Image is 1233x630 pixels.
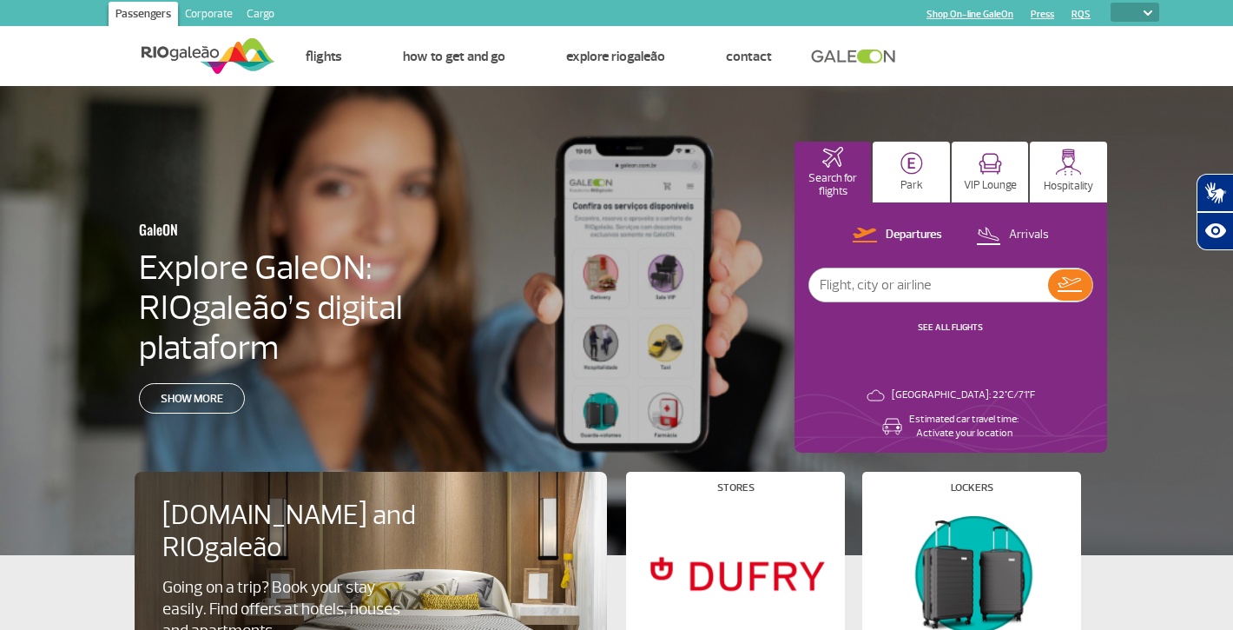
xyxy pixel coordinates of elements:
button: Abrir tradutor de língua de sinais. [1197,174,1233,212]
a: Shop On-line GaleOn [926,9,1013,20]
button: Departures [847,224,947,247]
div: Plugin de acessibilidade da Hand Talk. [1197,174,1233,250]
img: carParkingHome.svg [900,152,923,175]
img: hospitality.svg [1055,149,1082,176]
button: VIP Lounge [952,142,1029,202]
input: Flight, city or airline [809,269,1048,302]
h4: Stores [717,483,755,493]
h4: [DOMAIN_NAME] and RIOgaleão [162,500,438,564]
img: vipRoom.svg [979,153,1002,175]
p: Estimated car travel time: Activate your location [909,413,1019,441]
a: RQS [1071,9,1091,20]
button: Abrir recursos assistivos. [1197,212,1233,250]
button: Hospitality [1030,142,1107,202]
p: VIP Lounge [964,179,1017,192]
h4: Lockers [951,483,993,493]
img: airplaneHomeActive.svg [822,147,843,168]
a: Cargo [240,2,281,30]
a: Show more [139,383,245,414]
p: Hospitality [1044,180,1093,193]
button: Arrivals [971,224,1054,247]
a: Press [1031,9,1054,20]
a: Passengers [109,2,178,30]
a: Corporate [178,2,240,30]
p: [GEOGRAPHIC_DATA]: 22°C/71°F [892,388,1035,402]
p: Arrivals [1009,227,1049,243]
p: Search for flights [803,172,863,198]
h4: Explore GaleON: RIOgaleão’s digital plataform [139,248,514,368]
a: SEE ALL FLIGHTS [918,322,983,333]
a: How to get and go [403,48,505,65]
a: Flights [306,48,342,65]
a: Explore RIOgaleão [566,48,665,65]
button: Park [873,142,950,202]
p: Park [900,179,923,192]
h3: GaleON [139,211,429,248]
button: Search for flights [795,142,872,202]
a: Contact [726,48,772,65]
button: SEE ALL FLIGHTS [913,321,988,335]
p: Departures [886,227,942,243]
